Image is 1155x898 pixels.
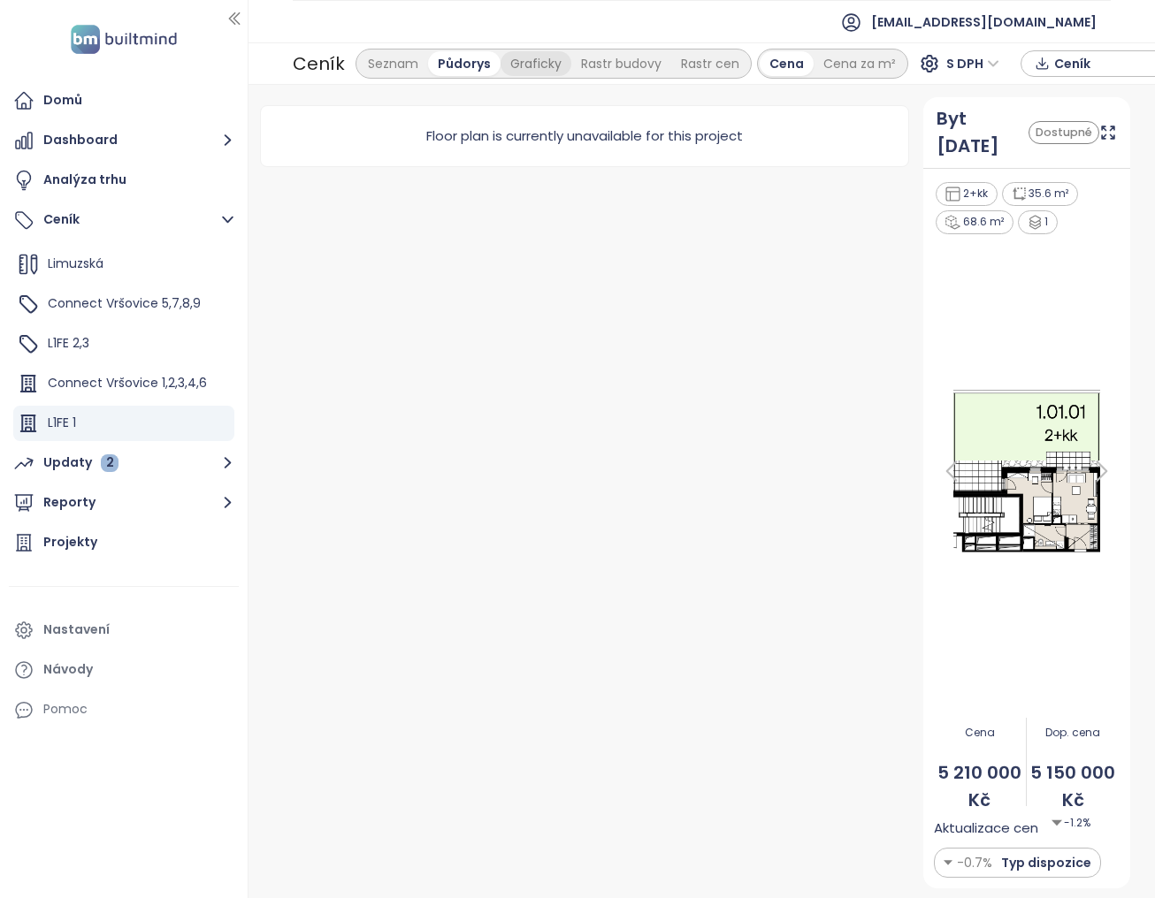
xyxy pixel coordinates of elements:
[48,334,89,352] span: L1FE 2,3
[9,613,239,648] a: Nastavení
[13,326,234,361] div: L1FE 2,3
[9,83,239,118] a: Domů
[43,619,110,641] div: Nastavení
[43,169,126,191] div: Analýza trhu
[934,384,1120,559] img: Floor plan
[9,202,239,238] button: Ceník
[957,853,992,872] span: -0.7%
[9,652,239,688] a: Návody
[814,51,906,76] div: Cena za m²
[13,286,234,322] div: Connect Vršovice 5,7,8,9
[1027,725,1120,742] span: Dop. cena
[43,698,88,720] div: Pomoc
[293,48,345,80] div: Ceník
[997,853,1091,872] span: Typ dispozice
[43,531,97,553] div: Projekty
[9,123,239,158] button: Dashboard
[1052,815,1090,832] span: -1.2%
[43,452,119,474] div: Updaty
[671,51,749,76] div: Rastr cen
[43,658,93,681] div: Návody
[43,89,82,111] div: Domů
[760,51,814,76] div: Cena
[48,294,201,312] span: Connect Vršovice 5,7,8,9
[871,1,1097,43] span: [EMAIL_ADDRESS][DOMAIN_NAME]
[13,366,234,401] div: Connect Vršovice 1,2,3,4,6
[428,51,501,76] div: Půdorys
[13,406,234,441] div: L1FE 1
[358,51,428,76] div: Seznam
[946,50,999,77] span: S DPH
[501,51,571,76] div: Graficky
[934,759,1027,815] span: 5 210 000 Kč
[934,725,1027,742] span: Cena
[936,210,1013,234] div: 68.6 m²
[9,525,239,560] a: Projekty
[1002,182,1079,206] div: 35.6 m²
[9,445,239,481] button: Updaty 2
[936,182,998,206] div: 2+kk
[48,374,207,392] span: Connect Vršovice 1,2,3,4,6
[13,247,234,282] div: Limuzská
[48,414,76,431] span: L1FE 1
[48,255,103,272] span: Limuzská
[1029,121,1099,145] div: Dostupné
[101,454,119,472] div: 2
[1027,759,1120,815] span: 5 150 000 Kč
[934,818,1038,839] span: Aktualizace cen
[937,105,1018,161] a: Byt [DATE]
[9,163,239,198] a: Analýza trhu
[65,21,182,57] img: logo
[944,853,952,872] img: Decrease
[1018,210,1059,234] div: 1
[9,692,239,727] div: Pomoc
[9,485,239,521] button: Reporty
[571,51,671,76] div: Rastr budovy
[426,127,743,145] h1: Floor plan is currently unavailable for this project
